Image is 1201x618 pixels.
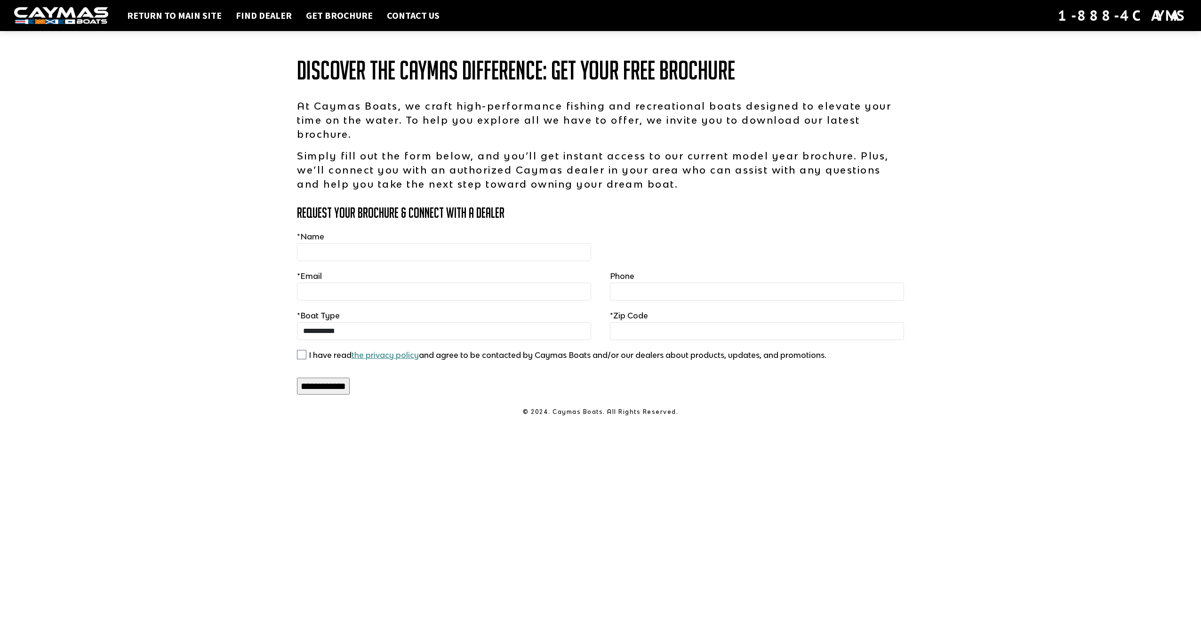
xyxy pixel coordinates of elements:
[297,99,904,141] p: At Caymas Boats, we craft high-performance fishing and recreational boats designed to elevate you...
[297,310,340,321] label: Boat Type
[297,270,322,282] label: Email
[610,310,648,321] label: Zip Code
[297,149,904,191] p: Simply fill out the form below, and you’ll get instant access to our current model year brochure....
[14,7,108,24] img: white-logo-c9c8dbefe5ff5ceceb0f0178aa75bf4bb51f6bca0971e226c86eb53dfe498488.png
[352,350,419,360] a: the privacy policy
[297,56,904,85] h1: Discover the Caymas Difference: Get Your Free Brochure
[297,205,904,221] h3: Request Your Brochure & Connect with a Dealer
[297,408,904,416] p: © 2024. Caymas Boats. All Rights Reserved.
[610,270,634,282] label: Phone
[122,9,226,22] a: Return to main site
[301,9,377,22] a: Get Brochure
[382,9,444,22] a: Contact Us
[297,231,324,242] label: Name
[231,9,296,22] a: Find Dealer
[1058,5,1187,26] div: 1-888-4CAYMAS
[309,349,826,361] label: I have read and agree to be contacted by Caymas Boats and/or our dealers about products, updates,...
